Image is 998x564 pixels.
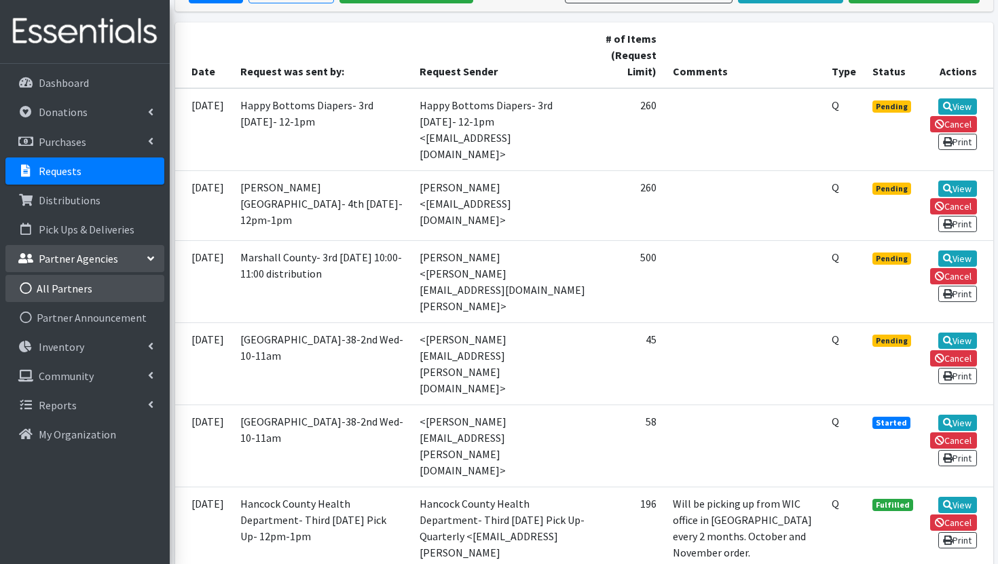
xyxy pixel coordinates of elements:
[5,216,164,243] a: Pick Ups & Deliveries
[175,405,232,487] td: [DATE]
[832,98,839,112] abbr: Quantity
[5,245,164,272] a: Partner Agencies
[938,98,977,115] a: View
[175,322,232,405] td: [DATE]
[872,100,911,113] span: Pending
[175,22,232,88] th: Date
[824,22,864,88] th: Type
[594,240,665,322] td: 500
[39,76,89,90] p: Dashboard
[5,392,164,419] a: Reports
[39,164,81,178] p: Requests
[411,170,594,240] td: [PERSON_NAME] <[EMAIL_ADDRESS][DOMAIN_NAME]>
[39,398,77,412] p: Reports
[175,88,232,171] td: [DATE]
[411,22,594,88] th: Request Sender
[938,286,977,302] a: Print
[5,187,164,214] a: Distributions
[872,335,911,347] span: Pending
[411,322,594,405] td: <[PERSON_NAME][EMAIL_ADDRESS][PERSON_NAME][DOMAIN_NAME]>
[232,22,412,88] th: Request was sent by:
[938,415,977,431] a: View
[938,450,977,466] a: Print
[232,240,412,322] td: Marshall County- 3rd [DATE] 10:00-11:00 distribution
[872,499,913,511] span: Fulfilled
[938,333,977,349] a: View
[832,333,839,346] abbr: Quantity
[5,333,164,360] a: Inventory
[411,405,594,487] td: <[PERSON_NAME][EMAIL_ADDRESS][PERSON_NAME][DOMAIN_NAME]>
[594,405,665,487] td: 58
[411,88,594,171] td: Happy Bottoms Diapers- 3rd [DATE]- 12-1pm <[EMAIL_ADDRESS][DOMAIN_NAME]>
[832,497,839,510] abbr: Quantity
[5,275,164,302] a: All Partners
[938,134,977,150] a: Print
[5,362,164,390] a: Community
[594,88,665,171] td: 260
[832,181,839,194] abbr: Quantity
[39,369,94,383] p: Community
[938,368,977,384] a: Print
[39,135,86,149] p: Purchases
[5,128,164,155] a: Purchases
[938,497,977,513] a: View
[5,69,164,96] a: Dashboard
[872,183,911,195] span: Pending
[232,170,412,240] td: [PERSON_NAME][GEOGRAPHIC_DATA]- 4th [DATE]- 12pm-1pm
[175,240,232,322] td: [DATE]
[938,181,977,197] a: View
[872,252,911,265] span: Pending
[930,432,977,449] a: Cancel
[232,322,412,405] td: [GEOGRAPHIC_DATA]-38-2nd Wed-10-11am
[930,514,977,531] a: Cancel
[39,252,118,265] p: Partner Agencies
[594,170,665,240] td: 260
[930,116,977,132] a: Cancel
[938,532,977,548] a: Print
[411,240,594,322] td: [PERSON_NAME] <[PERSON_NAME][EMAIL_ADDRESS][DOMAIN_NAME][PERSON_NAME]>
[921,22,993,88] th: Actions
[594,22,665,88] th: # of Items (Request Limit)
[594,322,665,405] td: 45
[930,198,977,214] a: Cancel
[930,350,977,366] a: Cancel
[5,98,164,126] a: Donations
[5,157,164,185] a: Requests
[5,9,164,54] img: HumanEssentials
[39,340,84,354] p: Inventory
[864,22,921,88] th: Status
[938,216,977,232] a: Print
[5,304,164,331] a: Partner Announcement
[872,417,910,429] span: Started
[832,250,839,264] abbr: Quantity
[232,88,412,171] td: Happy Bottoms Diapers- 3rd [DATE]- 12-1pm
[39,193,100,207] p: Distributions
[39,105,88,119] p: Donations
[39,428,116,441] p: My Organization
[5,421,164,448] a: My Organization
[938,250,977,267] a: View
[930,268,977,284] a: Cancel
[232,405,412,487] td: [GEOGRAPHIC_DATA]-38-2nd Wed-10-11am
[832,415,839,428] abbr: Quantity
[665,22,824,88] th: Comments
[175,170,232,240] td: [DATE]
[39,223,134,236] p: Pick Ups & Deliveries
